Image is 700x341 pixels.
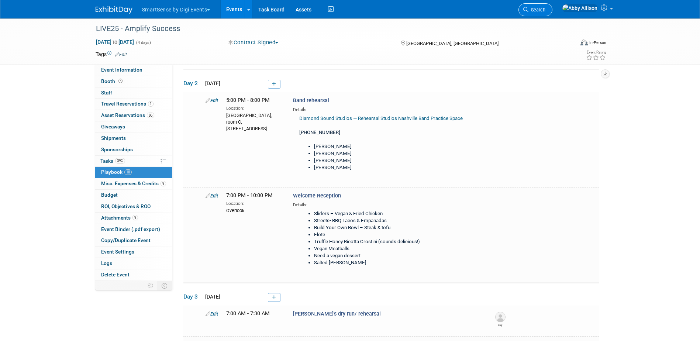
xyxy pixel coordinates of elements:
li: Truffle Honey Ricotta Crostini (sounds delicious!) [314,238,479,245]
li: Sliders – Vegan & Fried Chicken [314,210,479,217]
div: Location: [226,104,282,111]
span: Band rehearsal [293,97,329,104]
span: [DATE] [203,294,220,300]
td: Toggle Event Tabs [157,281,172,290]
a: Booth [95,76,172,87]
a: Copy/Duplicate Event [95,235,172,246]
button: Contract Signed [226,39,281,46]
a: Logs [95,258,172,269]
div: [PHONE_NUMBER] [293,113,483,178]
span: Attachments [101,215,138,221]
img: Guy Yehiav [495,312,506,322]
li: [PERSON_NAME] [314,150,479,157]
span: 9 [161,181,166,186]
a: Edit [206,98,218,103]
li: Build Your Own Bowl – Steak & tofu [314,224,479,231]
a: Asset Reservations86 [95,110,172,121]
span: Day 2 [183,79,202,87]
span: Event Binder (.pdf export) [101,226,160,232]
div: [GEOGRAPHIC_DATA], room C, [STREET_ADDRESS] [226,111,282,132]
span: Tasks [100,158,125,164]
span: Delete Event [101,272,130,278]
span: Travel Reservations [101,101,154,107]
span: Welcome Reception [293,193,341,199]
div: Event Format [531,38,607,49]
li: [PERSON_NAME] [314,157,479,164]
a: Giveaways [95,121,172,132]
span: Day 3 [183,293,202,301]
div: Guy Yehiav [495,322,504,327]
div: In-Person [589,40,606,45]
div: Location: [226,199,282,207]
span: Sponsorships [101,147,133,152]
span: 7:00 PM - 10:00 PM [226,192,273,199]
img: Abby Allison [562,4,598,12]
div: LIVE25 - Amplify Success [93,22,563,35]
span: ROI, Objectives & ROO [101,203,151,209]
div: Details: [293,104,483,113]
a: Budget [95,190,172,201]
span: 86 [147,113,154,118]
a: Event Binder (.pdf export) [95,224,172,235]
a: Playbook10 [95,167,172,178]
span: 10 [124,169,132,175]
span: Copy/Duplicate Event [101,237,151,243]
a: Edit [206,193,218,199]
a: Edit [206,311,218,317]
span: Search [528,7,545,13]
span: Logs [101,260,112,266]
a: Shipments [95,133,172,144]
a: Tasks39% [95,156,172,167]
span: Event Settings [101,249,134,255]
a: Attachments9 [95,213,172,224]
div: Overlook [226,207,282,214]
span: Shipments [101,135,126,141]
div: Details: [293,200,483,208]
a: Edit [115,52,127,57]
a: Event Settings [95,247,172,258]
img: ExhibitDay [96,6,132,14]
span: to [111,39,118,45]
span: [GEOGRAPHIC_DATA], [GEOGRAPHIC_DATA] [406,41,499,46]
img: Format-Inperson.png [580,39,588,45]
a: Delete Event [95,269,172,280]
span: [DATE] [DATE] [96,39,134,45]
span: Asset Reservations [101,112,154,118]
span: 9 [132,215,138,220]
a: ROI, Objectives & ROO [95,201,172,212]
span: [PERSON_NAME]'s dry run/ rehearsal [293,311,381,317]
span: Booth not reserved yet [117,78,124,84]
div: Event Rating [586,51,606,54]
td: Personalize Event Tab Strip [144,281,157,290]
span: (4 days) [135,40,151,45]
a: Search [518,3,552,16]
span: Event Information [101,67,142,73]
span: 7:00 AM - 7:30 AM [226,310,270,317]
span: 39% [115,158,125,163]
span: Giveaways [101,124,125,130]
td: Tags [96,51,127,58]
span: [DATE] [203,80,220,86]
li: [PERSON_NAME] [314,164,479,171]
span: Staff [101,90,112,96]
li: Need a vegan dessert [314,252,479,259]
li: Salted [PERSON_NAME] [314,259,479,266]
span: 1 [148,101,154,107]
a: Misc. Expenses & Credits9 [95,178,172,189]
a: Travel Reservations1 [95,99,172,110]
span: 5:00 PM - 8:00 PM [226,97,270,103]
a: Sponsorships [95,144,172,155]
a: Diamond Sound Studios — Rehearsal Studios Nashville Band Practice Space [299,116,463,121]
li: Vegan Meatballs [314,245,479,252]
span: Misc. Expenses & Credits [101,180,166,186]
span: Playbook [101,169,132,175]
li: Elote [314,231,479,238]
li: [PERSON_NAME] [314,143,479,150]
span: Booth [101,78,124,84]
span: Budget [101,192,118,198]
a: Event Information [95,65,172,76]
li: Streets- BBQ Tacos & Empanadas [314,217,479,224]
a: Staff [95,87,172,99]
